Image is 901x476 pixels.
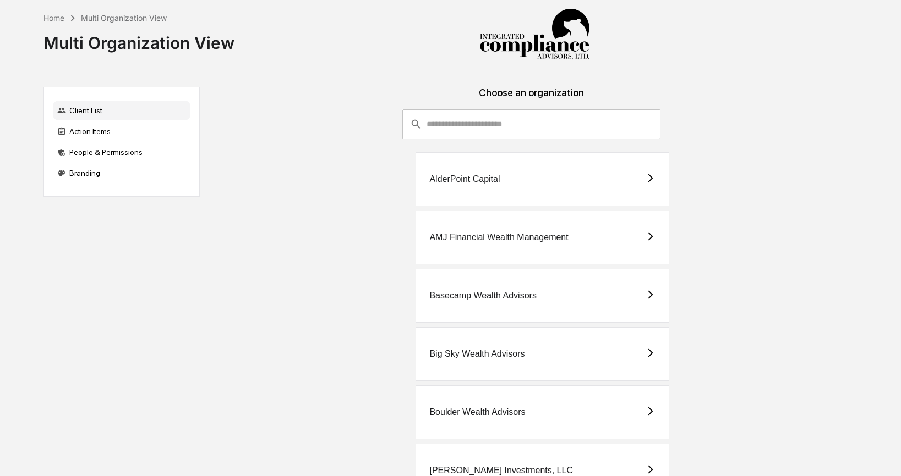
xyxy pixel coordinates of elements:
div: consultant-dashboard__filter-organizations-search-bar [402,109,660,139]
div: Choose an organization [209,87,854,109]
div: Branding [53,163,190,183]
div: Multi Organization View [81,13,167,23]
div: Multi Organization View [43,24,234,53]
div: [PERSON_NAME] Investments, LLC [429,466,573,475]
div: Big Sky Wealth Advisors [429,349,525,359]
div: Home [43,13,64,23]
div: AMJ Financial Wealth Management [429,233,568,242]
div: Boulder Wealth Advisors [429,407,525,417]
img: Integrated Compliance Advisors [479,9,589,60]
div: AlderPoint Capital [429,174,500,184]
div: Basecamp Wealth Advisors [429,291,536,301]
div: People & Permissions [53,142,190,162]
div: Client List [53,101,190,120]
div: Action Items [53,121,190,141]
